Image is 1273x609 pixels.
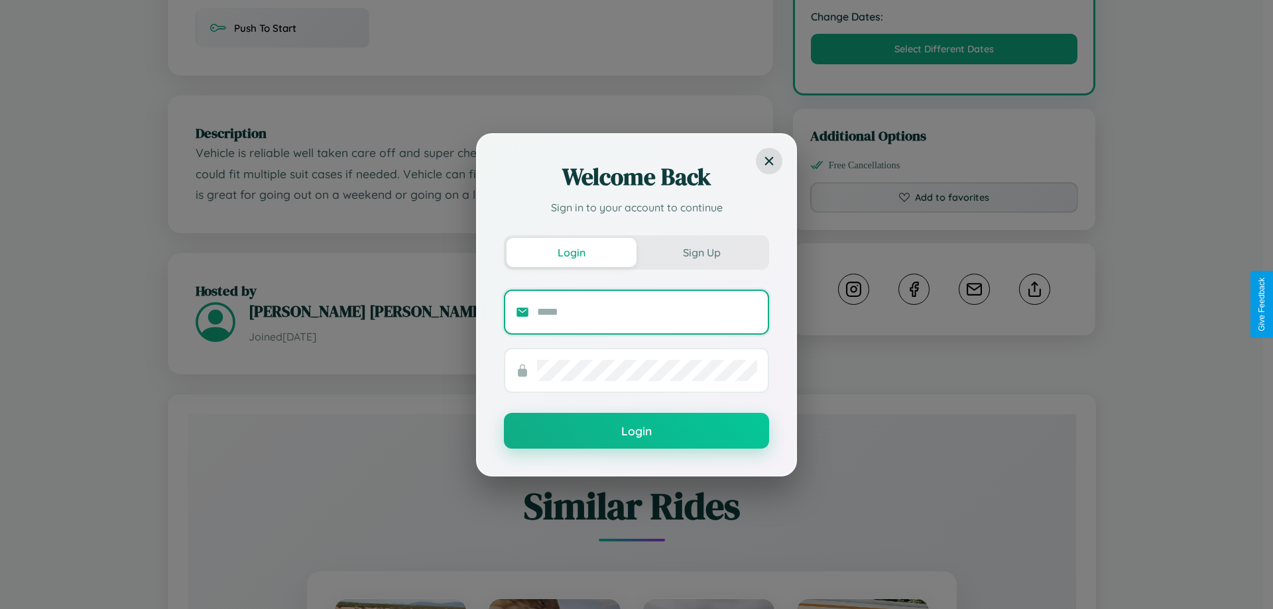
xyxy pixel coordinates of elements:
[504,199,769,215] p: Sign in to your account to continue
[636,238,766,267] button: Sign Up
[504,161,769,193] h2: Welcome Back
[507,238,636,267] button: Login
[504,413,769,449] button: Login
[1257,278,1266,331] div: Give Feedback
